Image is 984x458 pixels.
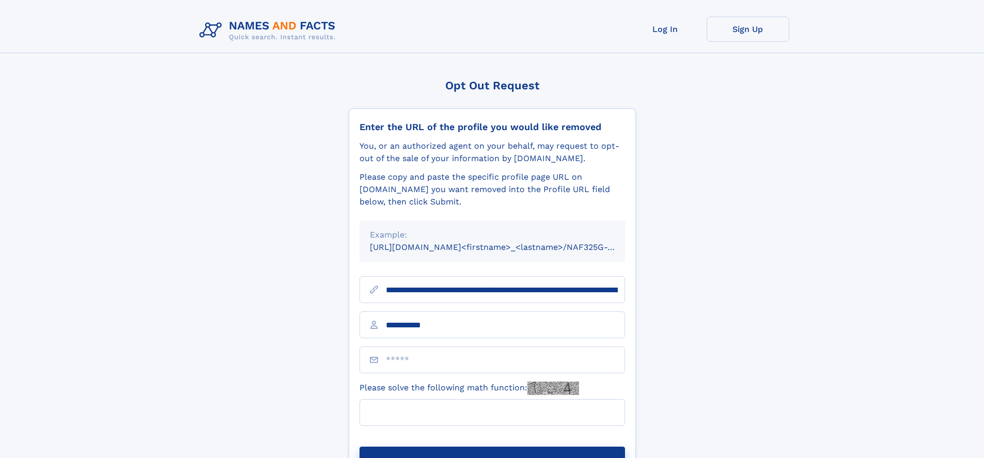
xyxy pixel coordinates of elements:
small: [URL][DOMAIN_NAME]<firstname>_<lastname>/NAF325G-xxxxxxxx [370,242,645,252]
a: Sign Up [707,17,789,42]
div: Example: [370,229,615,241]
div: Please copy and paste the specific profile page URL on [DOMAIN_NAME] you want removed into the Pr... [360,171,625,208]
a: Log In [624,17,707,42]
div: Enter the URL of the profile you would like removed [360,121,625,133]
div: Opt Out Request [349,79,636,92]
img: Logo Names and Facts [195,17,344,44]
label: Please solve the following math function: [360,382,579,395]
div: You, or an authorized agent on your behalf, may request to opt-out of the sale of your informatio... [360,140,625,165]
